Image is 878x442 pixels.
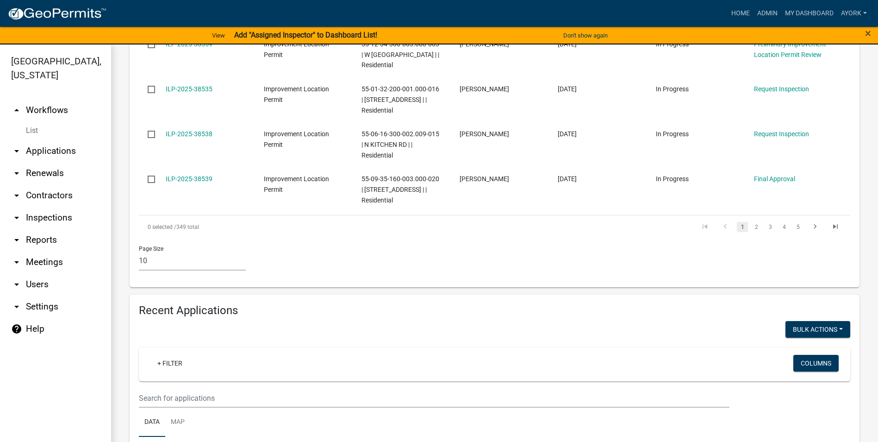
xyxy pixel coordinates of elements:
a: go to previous page [716,222,734,232]
i: arrow_drop_down [11,301,22,312]
i: arrow_drop_down [11,168,22,179]
i: arrow_drop_down [11,234,22,246]
a: 5 [792,222,803,232]
button: Columns [793,355,839,372]
a: View [208,28,229,43]
i: arrow_drop_down [11,279,22,290]
a: ILP-2025-38539 [166,175,212,183]
i: arrow_drop_up [11,105,22,116]
a: go to first page [696,222,714,232]
li: page 5 [791,219,805,235]
span: Michael N Young [460,40,509,48]
input: Search for applications [139,389,729,408]
span: Improvement Location Permit [264,175,329,193]
a: go to last page [827,222,844,232]
span: 55-09-35-160-003.000-020 | 1762 E WOODCREST DRIVE NORTH | | Residential [361,175,439,204]
li: page 4 [777,219,791,235]
a: Admin [753,5,781,22]
i: help [11,323,22,335]
span: In Progress [656,130,689,138]
a: 3 [765,222,776,232]
a: ILP-2025-38538 [166,130,212,138]
li: page 1 [735,219,749,235]
span: In Progress [656,40,689,48]
a: go to next page [806,222,824,232]
button: Don't show again [560,28,611,43]
span: In Progress [656,175,689,183]
span: 07/28/2025 [558,175,577,183]
span: 07/30/2025 [558,85,577,93]
a: Home [728,5,753,22]
a: Data [139,408,165,437]
a: 4 [778,222,790,232]
a: My Dashboard [781,5,837,22]
a: ILP-2025-38535 [166,85,212,93]
li: page 3 [763,219,777,235]
span: 0 selected / [148,224,176,230]
i: arrow_drop_down [11,212,22,223]
h4: Recent Applications [139,304,850,317]
span: 55-06-16-300-002.009-015 | N KITCHEN RD | | Residential [361,130,439,159]
span: Improvement Location Permit [264,130,329,148]
i: arrow_drop_down [11,257,22,268]
a: ayork [837,5,871,22]
a: Map [165,408,190,437]
span: 07/30/2025 [558,40,577,48]
span: David Schroeder [460,175,509,183]
strong: Add "Assigned Inspector" to Dashboard List! [234,31,377,39]
button: Close [865,28,871,39]
div: 349 total [139,215,420,239]
span: 55-12-34-300-003.000-003 | W BRYANTS CREEK RD | | Residential [361,40,439,69]
a: ILP-2025-38559 [166,40,212,48]
li: page 2 [749,219,763,235]
span: 07/29/2025 [558,130,577,138]
a: Request Inspection [754,85,809,93]
span: × [865,27,871,40]
button: Bulk Actions [785,321,850,338]
a: 1 [737,222,748,232]
span: Kevin [460,130,509,138]
span: 55-01-32-200-001.000-016 | 40 Echo Lake Center Drive | | Residential [361,85,439,114]
a: + Filter [150,355,190,372]
span: In Progress [656,85,689,93]
span: Improvement Location Permit [264,85,329,103]
i: arrow_drop_down [11,190,22,201]
a: Request Inspection [754,130,809,138]
span: CINDY KINGERY [460,85,509,93]
a: Final Approval [754,175,795,183]
a: 2 [751,222,762,232]
i: arrow_drop_down [11,145,22,157]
